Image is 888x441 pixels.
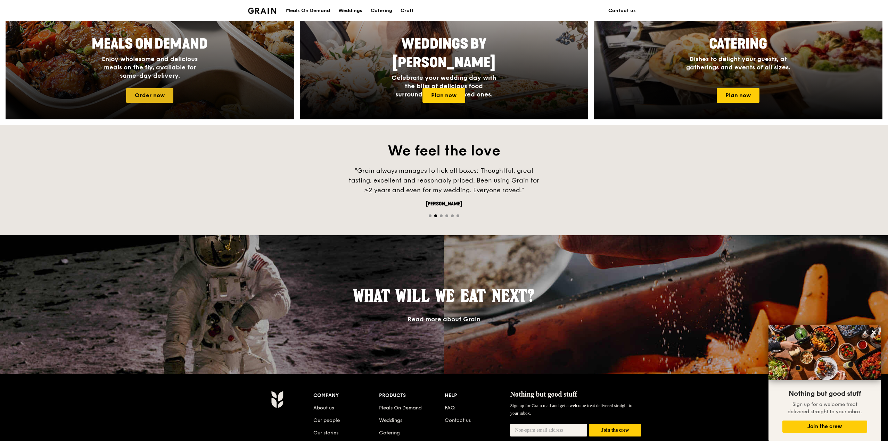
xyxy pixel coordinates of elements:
div: [PERSON_NAME] [340,201,548,207]
a: Meals On Demand [379,405,422,411]
span: Sign up for a welcome treat delivered straight to your inbox. [788,401,862,415]
span: Meals On Demand [92,36,208,52]
img: Grain [271,391,283,408]
button: Join the crew [589,424,641,437]
a: About us [313,405,334,411]
span: What will we eat next? [353,286,535,306]
span: Go to slide 4 [445,214,448,217]
span: Weddings by [PERSON_NAME] [393,36,495,71]
span: Go to slide 2 [434,214,437,217]
input: Non-spam email address [510,424,587,436]
a: Plan now [422,88,465,103]
a: Our stories [313,430,338,436]
div: Catering [371,0,392,21]
span: Nothing but good stuff [510,390,577,398]
div: Company [313,391,379,400]
a: Catering [379,430,400,436]
img: Grain [248,8,276,14]
a: Weddings [334,0,367,21]
span: Enjoy wholesome and delicious meals on the fly, available for same-day delivery. [102,55,198,79]
div: Weddings [338,0,362,21]
span: Nothing but good stuff [789,390,861,398]
a: Our people [313,417,340,423]
span: Sign up for Grain mail and get a welcome treat delivered straight to your inbox. [510,403,632,416]
span: Dishes to delight your guests, at gatherings and events of all sizes. [686,55,790,71]
span: Go to slide 5 [451,214,454,217]
a: Weddings [379,417,402,423]
span: Go to slide 1 [429,214,431,217]
a: Plan now [717,88,759,103]
div: "Grain always manages to tick all boxes: Thoughtful, great tasting, excellent and reasonably pric... [340,166,548,195]
a: Craft [396,0,418,21]
div: Craft [401,0,414,21]
a: Catering [367,0,396,21]
span: Go to slide 3 [440,214,443,217]
a: Order now [126,88,173,103]
button: Close [868,327,879,338]
a: Contact us [445,417,471,423]
div: Help [445,391,510,400]
div: Meals On Demand [286,0,330,21]
img: DSC07876-Edit02-Large.jpeg [768,325,881,380]
button: Join the crew [782,421,867,433]
a: Contact us [604,0,640,21]
div: Products [379,391,445,400]
a: FAQ [445,405,455,411]
span: Celebrate your wedding day with the bliss of delicious food surrounded by your loved ones. [392,74,496,98]
span: Catering [709,36,767,52]
span: Go to slide 6 [457,214,459,217]
a: Read more about Grain [408,315,480,323]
